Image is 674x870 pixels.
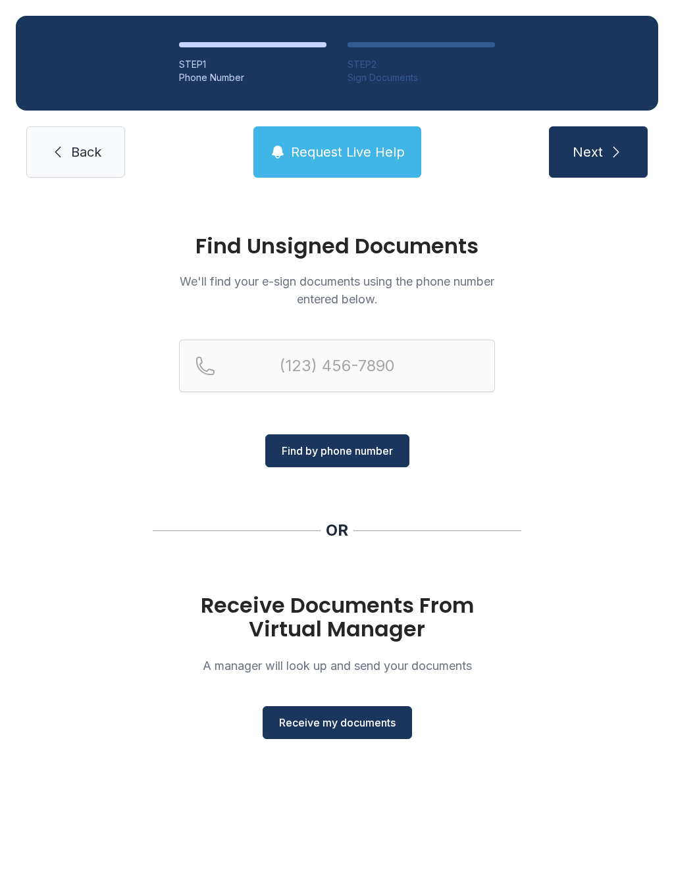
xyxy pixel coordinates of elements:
div: STEP 1 [179,58,326,71]
p: A manager will look up and send your documents [179,657,495,675]
div: Phone Number [179,71,326,84]
div: Sign Documents [348,71,495,84]
div: OR [326,520,348,541]
span: Request Live Help [291,143,405,161]
p: We'll find your e-sign documents using the phone number entered below. [179,272,495,308]
span: Next [573,143,603,161]
span: Back [71,143,101,161]
h1: Receive Documents From Virtual Manager [179,594,495,641]
span: Receive my documents [279,715,396,730]
input: Reservation phone number [179,340,495,392]
span: Find by phone number [282,443,393,459]
h1: Find Unsigned Documents [179,236,495,257]
div: STEP 2 [348,58,495,71]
